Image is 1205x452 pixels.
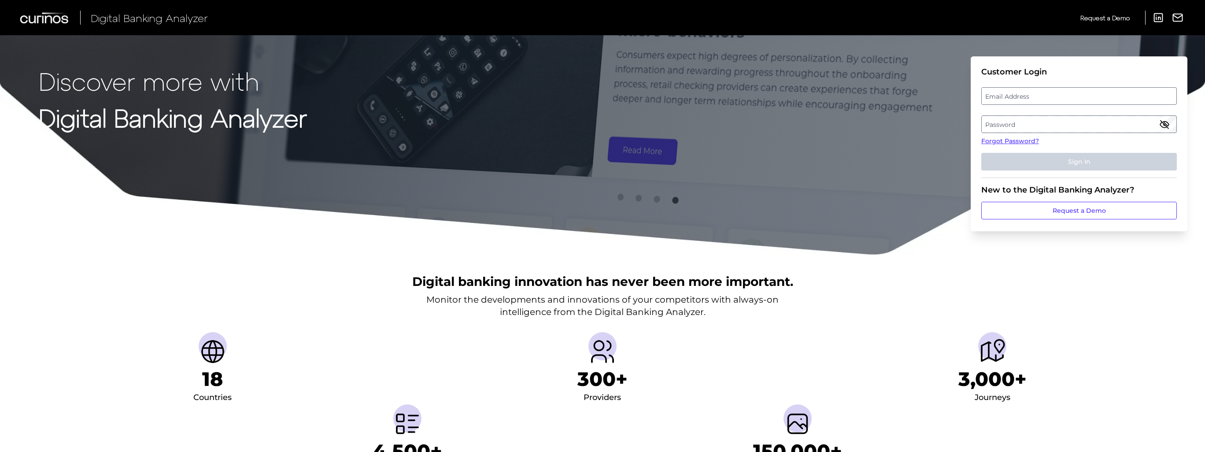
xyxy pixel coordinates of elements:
[202,367,223,391] h1: 18
[981,67,1177,77] div: Customer Login
[784,410,812,438] img: Screenshots
[584,391,621,405] div: Providers
[412,273,793,290] h2: Digital banking innovation has never been more important.
[981,202,1177,219] a: Request a Demo
[982,88,1176,104] label: Email Address
[978,337,1006,366] img: Journeys
[199,337,227,366] img: Countries
[91,11,208,24] span: Digital Banking Analyzer
[426,293,779,318] p: Monitor the developments and innovations of your competitors with always-on intelligence from the...
[39,67,307,95] p: Discover more with
[577,367,628,391] h1: 300+
[1080,14,1130,22] span: Request a Demo
[958,367,1027,391] h1: 3,000+
[588,337,617,366] img: Providers
[39,103,307,132] strong: Digital Banking Analyzer
[982,116,1176,132] label: Password
[393,410,421,438] img: Metrics
[981,137,1177,146] a: Forgot Password?
[20,12,70,23] img: Curinos
[981,185,1177,195] div: New to the Digital Banking Analyzer?
[193,391,232,405] div: Countries
[975,391,1010,405] div: Journeys
[981,153,1177,170] button: Sign In
[1080,11,1130,25] a: Request a Demo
